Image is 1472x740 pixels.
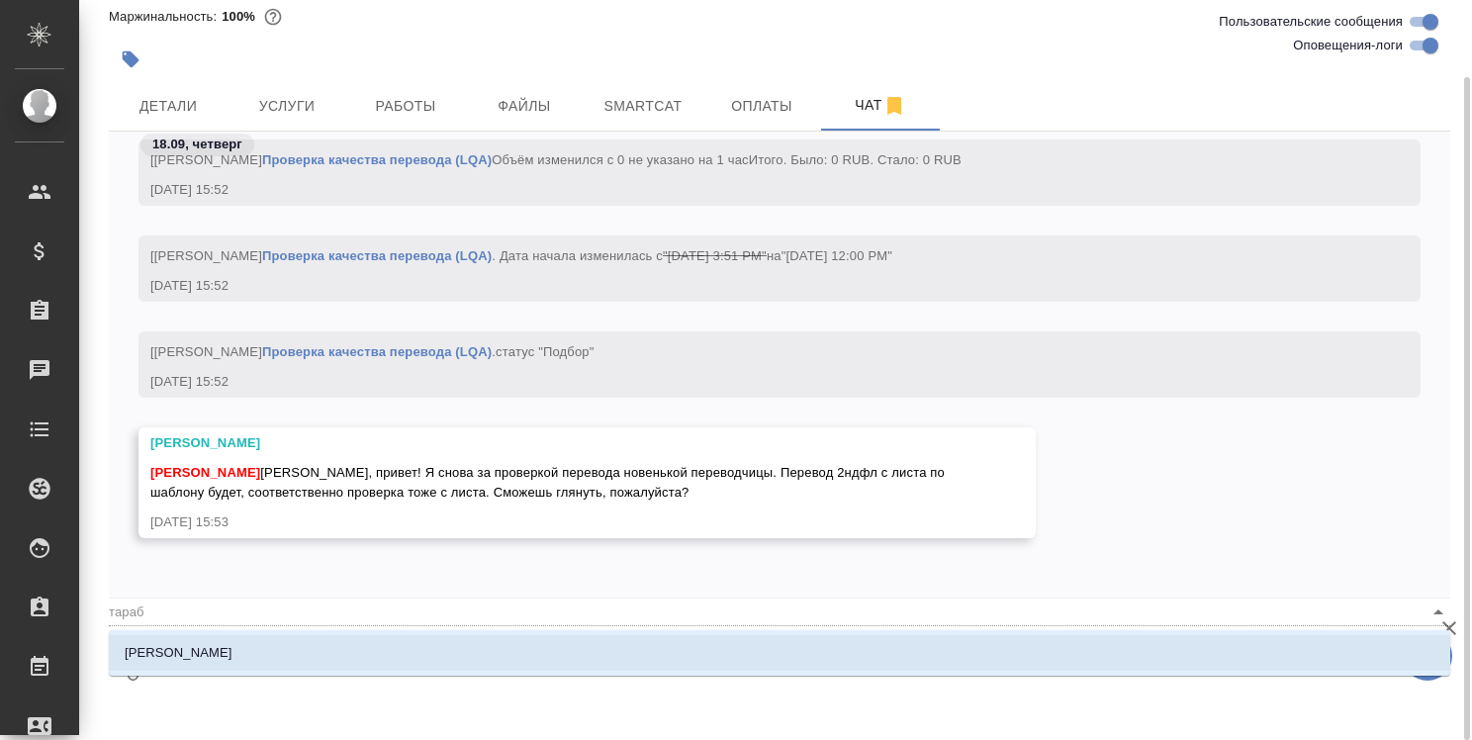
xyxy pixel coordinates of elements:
[1293,36,1403,55] span: Оповещения-логи
[596,94,690,119] span: Smartcat
[109,38,152,81] button: Добавить тэг
[477,94,572,119] span: Файлы
[782,248,892,263] span: "[DATE] 12:00 PM"
[260,4,286,30] button: 0.64 RUB;
[150,433,966,453] div: [PERSON_NAME]
[714,94,809,119] span: Оплаты
[222,9,260,24] p: 100%
[239,94,334,119] span: Услуги
[150,372,1351,392] div: [DATE] 15:52
[358,94,453,119] span: Работы
[833,93,928,118] span: Чат
[882,94,906,118] svg: Отписаться
[121,94,216,119] span: Детали
[109,9,222,24] p: Маржинальность:
[496,344,594,359] span: статус "Подбор"
[150,465,260,480] span: [PERSON_NAME]
[150,248,892,263] span: [[PERSON_NAME] . Дата начала изменилась с на
[663,248,767,263] span: "[DATE] 3:51 PM"
[150,465,949,500] span: [PERSON_NAME], привет! Я снова за проверкой перевода новенькой переводчицы. Перевод 2ндфл с листа...
[152,135,242,154] p: 18.09, четверг
[150,344,595,359] span: [[PERSON_NAME] .
[150,180,1351,200] div: [DATE] 15:52
[262,344,492,359] a: Проверка качества перевода (LQA)
[150,512,966,532] div: [DATE] 15:53
[1425,599,1452,626] button: Close
[262,248,492,263] a: Проверка качества перевода (LQA)
[1219,12,1403,32] span: Пользовательские сообщения
[125,643,232,663] p: [PERSON_NAME]
[150,276,1351,296] div: [DATE] 15:52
